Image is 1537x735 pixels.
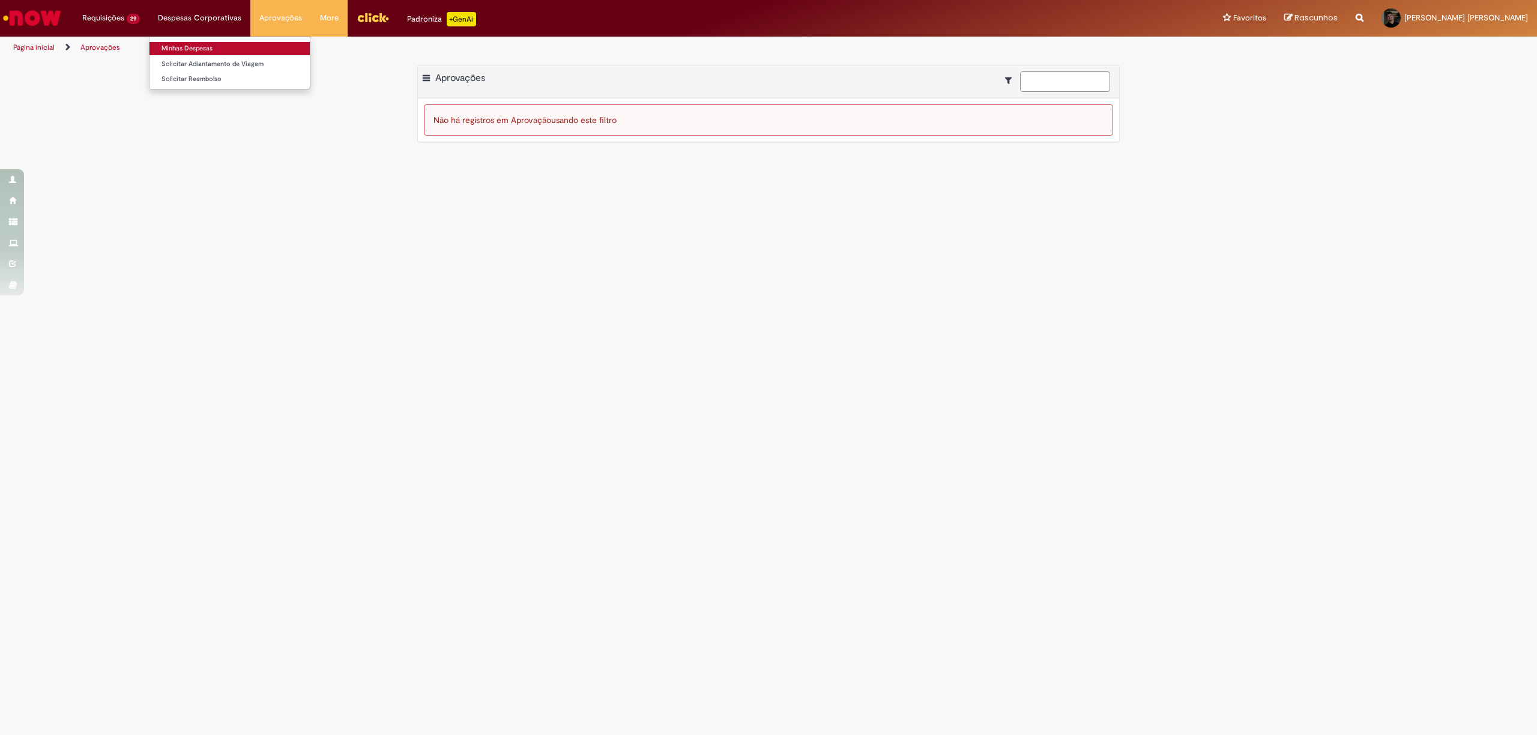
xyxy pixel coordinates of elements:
a: Minhas Despesas [149,42,310,55]
a: Solicitar Reembolso [149,73,310,86]
i: Mostrar filtros para: Suas Solicitações [1005,76,1018,85]
p: +GenAi [447,12,476,26]
span: Rascunhos [1294,12,1338,23]
a: Solicitar Adiantamento de Viagem [149,58,310,71]
a: Página inicial [13,43,55,52]
img: ServiceNow [1,6,63,30]
span: Despesas Corporativas [158,12,241,24]
span: 29 [127,14,140,24]
ul: Trilhas de página [9,37,1016,59]
div: Não há registros em Aprovação [424,104,1113,136]
span: More [320,12,339,24]
img: click_logo_yellow_360x200.png [357,8,389,26]
span: Requisições [82,12,124,24]
div: Padroniza [407,12,476,26]
span: [PERSON_NAME] [PERSON_NAME] [1404,13,1528,23]
a: Rascunhos [1284,13,1338,24]
ul: Despesas Corporativas [149,36,310,89]
span: Aprovações [259,12,302,24]
span: Aprovações [435,72,485,84]
span: usando este filtro [551,115,617,125]
a: Aprovações [80,43,120,52]
span: Favoritos [1233,12,1266,24]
